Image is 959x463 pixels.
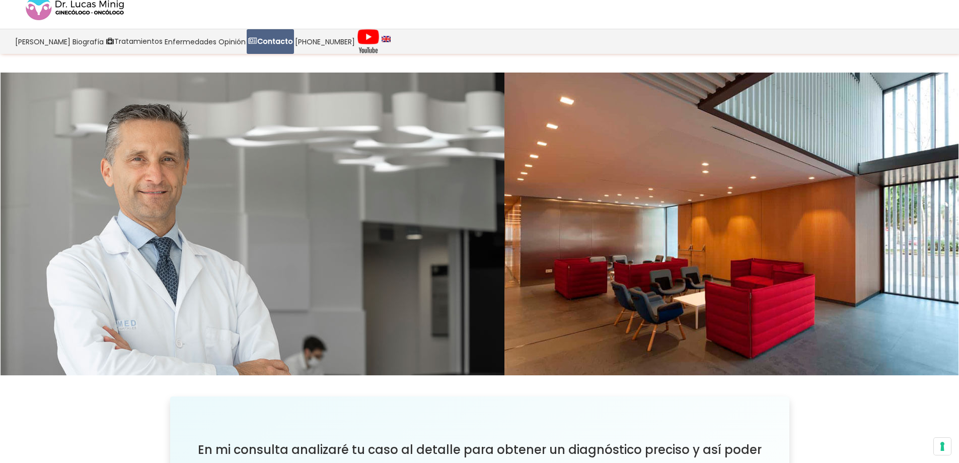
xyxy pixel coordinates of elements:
[295,36,355,47] span: [PHONE_NUMBER]
[14,29,71,54] a: [PERSON_NAME]
[105,29,164,54] a: Tratamientos
[15,36,70,47] span: [PERSON_NAME]
[381,29,392,54] a: language english
[357,29,380,54] img: Videos Youtube Ginecología
[356,29,381,54] a: Videos Youtube Ginecología
[114,36,163,47] span: Tratamientos
[1,73,958,375] img: Contacto Ginecólogo Lucas Minig en Valencia
[382,36,391,42] img: language english
[934,438,951,455] button: Sus preferencias de consentimiento para tecnologías de seguimiento
[164,29,217,54] a: Enfermedades
[218,36,246,47] span: Opinión
[217,29,247,54] a: Opinión
[247,29,294,54] a: Contacto
[71,29,105,54] a: Biografía
[257,36,293,46] strong: Contacto
[72,36,104,47] span: Biografía
[294,29,356,54] a: [PHONE_NUMBER]
[165,36,216,47] span: Enfermedades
